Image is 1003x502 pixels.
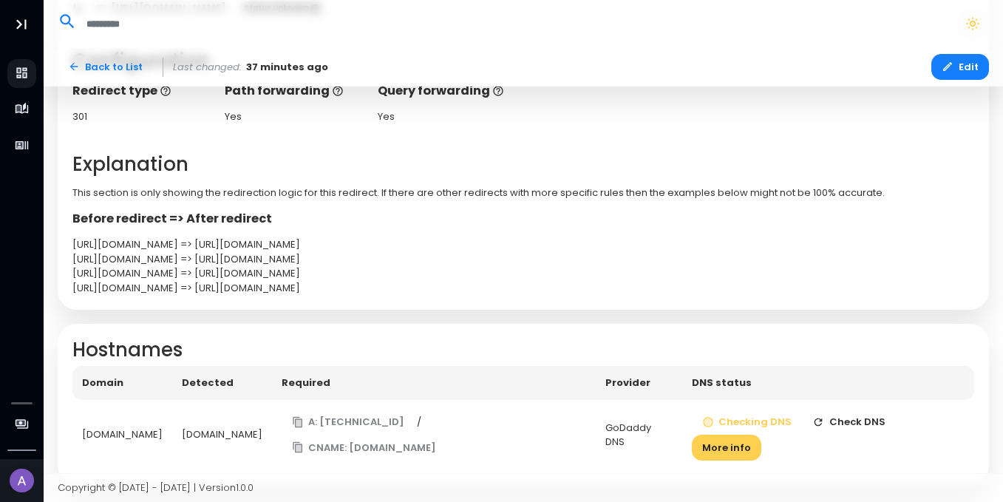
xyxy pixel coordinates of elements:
th: Required [272,366,596,400]
h2: Explanation [72,153,975,176]
button: Check DNS [802,410,896,435]
p: This section is only showing the redirection logic for this redirect. If there are other redirect... [72,186,975,200]
th: Detected [172,366,272,400]
img: Avatar [10,469,34,493]
div: [URL][DOMAIN_NAME] => [URL][DOMAIN_NAME] [72,252,975,267]
div: [DOMAIN_NAME] [82,427,163,442]
span: Copyright © [DATE] - [DATE] | Version 1.0.0 [58,481,254,495]
div: [URL][DOMAIN_NAME] => [URL][DOMAIN_NAME] [72,281,975,296]
button: Checking DNS [692,410,803,435]
div: Yes [378,109,516,124]
div: GoDaddy DNS [605,421,673,450]
button: More info [692,435,761,461]
p: Before redirect => After redirect [72,210,975,228]
h2: Hostnames [72,339,975,362]
div: Yes [225,109,363,124]
td: / [272,400,596,470]
div: [URL][DOMAIN_NAME] => [URL][DOMAIN_NAME] [72,237,975,252]
p: Redirect type [72,82,211,100]
button: CNAME: [DOMAIN_NAME] [282,435,447,461]
button: Toggle Aside [7,10,35,38]
span: 37 minutes ago [246,60,328,75]
p: Path forwarding [225,82,363,100]
th: Domain [72,366,172,400]
th: Provider [596,366,682,400]
a: Back to List [58,54,153,80]
button: A: [TECHNICAL_ID] [282,410,415,435]
th: DNS status [682,366,974,400]
td: [DOMAIN_NAME] [172,400,272,470]
div: 301 [72,109,211,124]
div: [URL][DOMAIN_NAME] => [URL][DOMAIN_NAME] [72,266,975,281]
p: Query forwarding [378,82,516,100]
button: Edit [931,54,989,80]
span: Last changed: [173,60,242,75]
